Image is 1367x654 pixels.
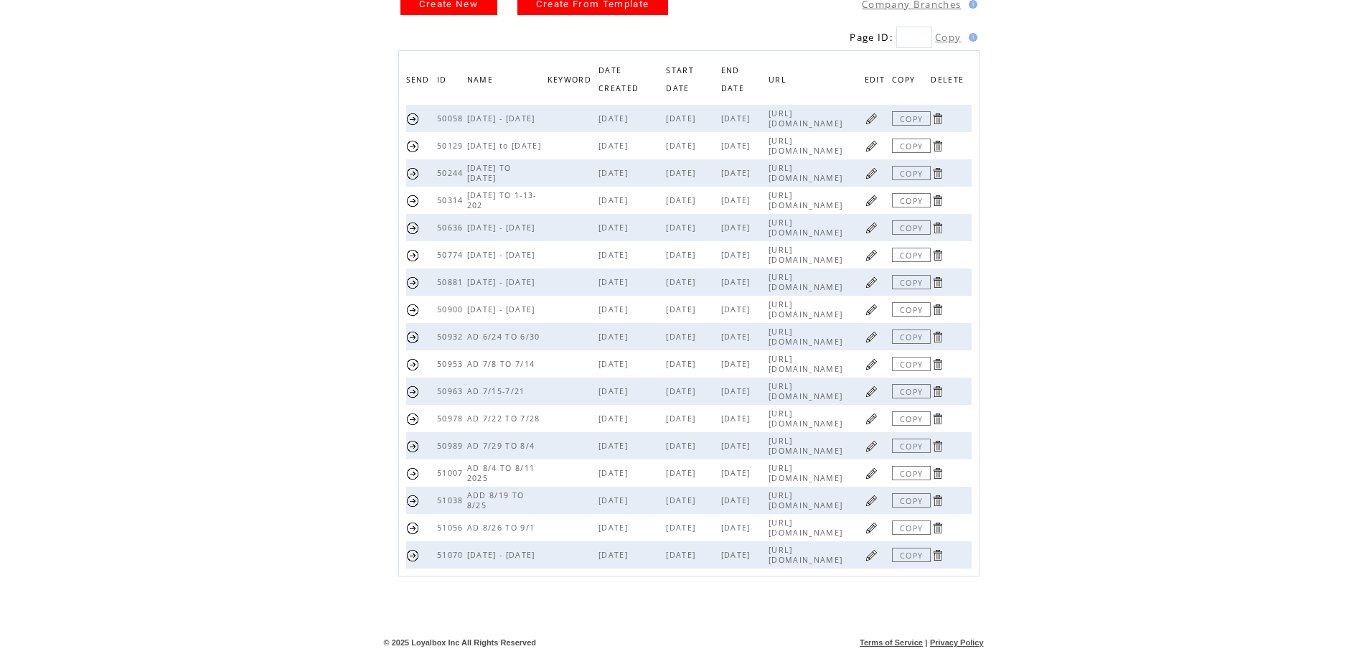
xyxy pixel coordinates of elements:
[666,414,699,424] span: [DATE]
[666,359,699,369] span: [DATE]
[598,332,631,342] span: [DATE]
[865,548,878,562] a: Click to edit page
[721,468,754,478] span: [DATE]
[892,220,931,235] a: COPY
[467,490,525,510] span: ADD 8/19 TO 8/25
[865,139,878,153] a: Click to edit page
[769,190,846,210] span: [URL][DOMAIN_NAME]
[437,195,467,205] span: 50314
[931,548,944,562] a: Click to delete page
[437,441,467,451] span: 50989
[850,31,893,44] span: Page ID:
[437,495,467,505] span: 51038
[721,141,754,151] span: [DATE]
[721,304,754,314] span: [DATE]
[925,638,927,647] span: |
[769,327,846,347] span: [URL][DOMAIN_NAME]
[666,304,699,314] span: [DATE]
[931,112,944,126] a: Click to delete page
[437,250,467,260] span: 50774
[865,276,878,289] a: Click to edit page
[935,31,961,44] a: Copy
[892,357,931,371] a: COPY
[406,412,420,426] a: Send this page URL by SMS
[406,330,420,344] a: Send this page URL by SMS
[437,304,467,314] span: 50900
[721,62,748,101] span: END DATE
[406,358,420,371] a: Send this page URL by SMS
[865,439,878,453] a: Click to edit page
[666,223,699,233] span: [DATE]
[406,139,420,153] a: Send this page URL by SMS
[721,414,754,424] span: [DATE]
[598,65,642,92] a: DATE CREATED
[721,523,754,533] span: [DATE]
[467,441,539,451] span: AD 7/29 TO 8/4
[769,272,846,292] span: [URL][DOMAIN_NAME]
[931,521,944,535] a: Click to delete page
[406,439,420,453] a: Send this page URL by SMS
[865,412,878,426] a: Click to edit page
[467,304,539,314] span: [DATE] - [DATE]
[769,381,846,401] span: [URL][DOMAIN_NAME]
[865,248,878,262] a: Click to edit page
[467,550,539,560] span: [DATE] - [DATE]
[892,548,931,562] a: COPY
[437,386,467,396] span: 50963
[931,167,944,180] a: Click to delete page
[931,194,944,207] a: Click to delete page
[598,304,631,314] span: [DATE]
[769,436,846,456] span: [URL][DOMAIN_NAME]
[437,141,467,151] span: 50129
[437,550,467,560] span: 51070
[467,190,537,210] span: [DATE] TO 1-13-202
[892,302,931,317] a: COPY
[437,223,467,233] span: 50636
[598,113,631,123] span: [DATE]
[467,113,539,123] span: [DATE] - [DATE]
[892,139,931,153] a: COPY
[892,248,931,262] a: COPY
[931,276,944,289] a: Click to delete page
[406,112,420,126] a: Send this page URL by SMS
[666,468,699,478] span: [DATE]
[892,411,931,426] a: COPY
[892,330,931,344] a: COPY
[666,62,694,101] span: START DATE
[769,490,846,510] span: [URL][DOMAIN_NAME]
[892,71,919,92] span: COPY
[769,245,846,265] span: [URL][DOMAIN_NAME]
[406,521,420,535] a: Send this page URL by SMS
[406,221,420,235] a: Send this page URL by SMS
[769,518,846,538] span: [URL][DOMAIN_NAME]
[769,218,846,238] span: [URL][DOMAIN_NAME]
[467,250,539,260] span: [DATE] - [DATE]
[406,303,420,317] a: Send this page URL by SMS
[931,248,944,262] a: Click to delete page
[598,141,631,151] span: [DATE]
[467,75,497,83] a: NAME
[721,195,754,205] span: [DATE]
[721,441,754,451] span: [DATE]
[666,141,699,151] span: [DATE]
[865,494,878,508] a: Click to edit page
[406,167,420,180] a: Send this page URL by SMS
[666,495,699,505] span: [DATE]
[964,33,977,42] img: help.gif
[892,111,931,126] a: COPY
[548,71,595,92] span: KEYWORD
[931,221,944,235] a: Click to delete page
[931,494,944,508] a: Click to delete page
[892,193,931,207] a: COPY
[467,277,539,287] span: [DATE] - [DATE]
[769,71,790,92] span: URL
[865,112,878,126] a: Click to edit page
[931,385,944,398] a: Click to delete page
[406,71,433,92] span: SEND
[769,108,846,129] span: [URL][DOMAIN_NAME]
[406,467,420,480] a: Send this page URL by SMS
[865,358,878,371] a: Click to edit page
[598,441,631,451] span: [DATE]
[865,385,878,398] a: Click to edit page
[437,277,467,287] span: 50881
